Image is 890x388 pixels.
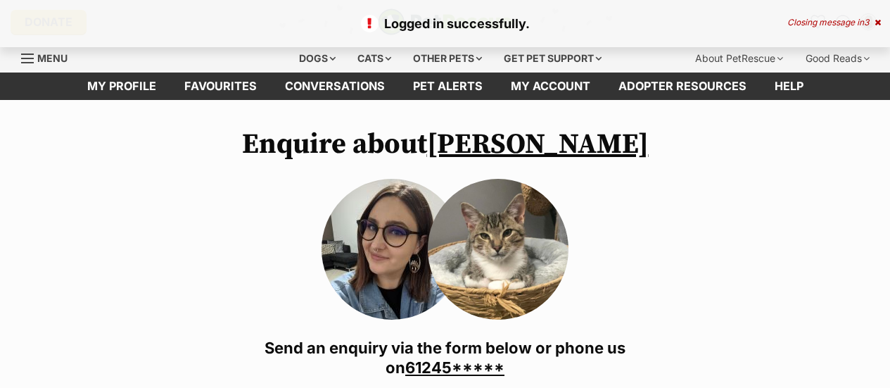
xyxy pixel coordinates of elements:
[403,44,492,73] div: Other pets
[427,127,649,162] a: [PERSON_NAME]
[494,44,611,73] div: Get pet support
[796,44,879,73] div: Good Reads
[220,128,670,161] h1: Enquire about
[761,73,818,100] a: Help
[604,73,761,100] a: Adopter resources
[220,338,670,377] h3: Send an enquiry via the form below or phone us on
[428,179,568,320] img: Samson
[170,73,271,100] a: Favourites
[289,44,345,73] div: Dogs
[21,44,77,70] a: Menu
[348,44,401,73] div: Cats
[685,44,793,73] div: About PetRescue
[73,73,170,100] a: My profile
[399,73,497,100] a: Pet alerts
[271,73,399,100] a: conversations
[37,52,68,64] span: Menu
[497,73,604,100] a: My account
[322,179,462,320] img: vbvr6x4iwtck1tqu5z4a.jpg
